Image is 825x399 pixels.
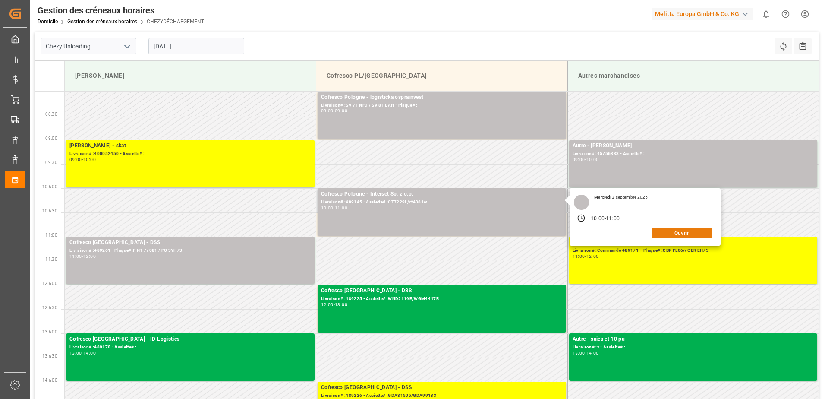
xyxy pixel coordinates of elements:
span: 09:30 [45,160,57,165]
a: Domicile [38,19,58,25]
div: Autre - saica ct 10 pu [573,335,814,344]
div: 12:00 [321,303,334,307]
div: 12:00 [586,254,599,258]
div: Autres marchandises [575,68,812,84]
span: 11:00 [45,233,57,237]
span: 10 h 30 [42,209,57,213]
div: 09:00 [69,158,82,161]
span: 12 h 00 [42,281,57,286]
div: Cofresco [GEOGRAPHIC_DATA] - DSS [321,287,563,295]
div: Livraison# :Commande 489171, - Plaque# :CBR PL06// CBR EH75 [573,247,814,254]
div: Livraison# :489261 - Plaque#:P NT 77081 / PO 3YH73 [69,247,311,254]
div: - [334,303,335,307]
div: 10:00 [83,158,96,161]
div: Cofresco Pologne - logisticka osprainvest [321,93,563,102]
div: Livraison# :489170 - Assiette# : [69,344,311,351]
button: Ouvrir le menu [120,40,133,53]
div: Mercredi 3 septembre 2025 [591,194,651,200]
div: - [82,254,83,258]
div: - [82,158,83,161]
div: 13:00 [69,351,82,355]
div: - [334,206,335,210]
div: 09:00 [573,158,585,161]
div: Gestion des créneaux horaires [38,4,204,17]
div: Cofresco Pologne - Interset Sp. z o.o. [321,190,563,199]
div: [PERSON_NAME] - skat [69,142,311,150]
div: - [82,351,83,355]
div: 14:00 [83,351,96,355]
div: Livraison# :SV 71 NFD / SV 81 BAH - Plaque# : [321,102,563,109]
div: 12:00 [83,254,96,258]
div: 11:00 [69,254,82,258]
div: 11:00 [573,254,585,258]
div: Cofresco [GEOGRAPHIC_DATA] - ID Logistics [69,335,311,344]
div: Cofresco PL/[GEOGRAPHIC_DATA] [323,68,560,84]
span: 09:00 [45,136,57,141]
div: 09:00 [335,109,347,113]
input: Type à rechercher/sélectionner [41,38,136,54]
span: 13 h 00 [42,329,57,334]
span: 11:30 [45,257,57,262]
div: 13:00 [335,303,347,307]
span: 13 h 30 [42,354,57,358]
button: Ouvrir [652,228,712,238]
div: Livraison# :45756383 - Assiette# : [573,150,814,158]
div: Livraison# :x - Assiette# : [573,344,814,351]
div: Livraison# :489145 - Assiette# :CT7229L/ct4381w [321,199,563,206]
div: 13:00 [573,351,585,355]
span: 12 h 30 [42,305,57,310]
button: Melitta Europa GmbH & Co. KG [652,6,756,22]
div: Cofresco [GEOGRAPHIC_DATA] - DSS [69,238,311,247]
span: 14 h 00 [42,378,57,383]
button: Afficher 0 nouvelles notifications [756,4,776,24]
div: Cofresco [GEOGRAPHIC_DATA] - DSS [321,383,563,392]
span: 08:30 [45,112,57,117]
input: JJ-MM-AAAA [148,38,244,54]
div: Livraison# :489225 - Assiette# :WND2119E/WGM4447R [321,295,563,303]
div: 10:00 [321,206,334,210]
div: 08:00 [321,109,334,113]
div: 10:00 [586,158,599,161]
div: Autre - [PERSON_NAME] [573,142,814,150]
div: - [605,215,606,223]
div: - [585,158,586,161]
div: 11:00 [606,215,620,223]
div: 10:00 [591,215,605,223]
div: Livraison# :400052450 - Assiette# : [69,150,311,158]
div: 14:00 [586,351,599,355]
a: Gestion des créneaux horaires [67,19,137,25]
div: 11:00 [335,206,347,210]
font: Melitta Europa GmbH & Co. KG [655,9,739,19]
button: Centre d’aide [776,4,795,24]
div: [PERSON_NAME] [72,68,309,84]
div: - [585,351,586,355]
span: 10 h 00 [42,184,57,189]
div: - [334,109,335,113]
div: - [585,254,586,258]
